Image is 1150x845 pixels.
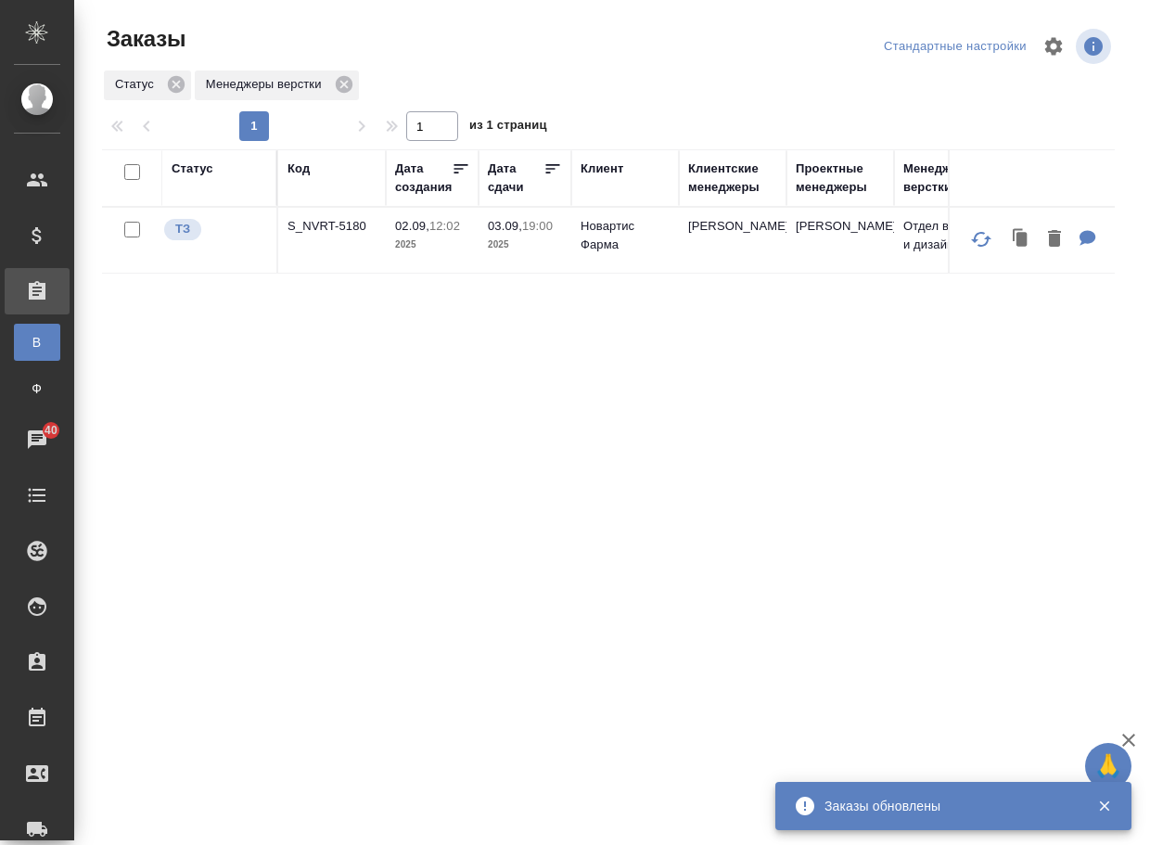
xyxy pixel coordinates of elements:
[879,32,1031,61] div: split button
[395,219,429,233] p: 02.09,
[395,160,452,197] div: Дата создания
[581,160,623,178] div: Клиент
[429,219,460,233] p: 12:02
[903,160,992,197] div: Менеджеры верстки
[162,217,267,242] div: Выставляет КМ при отправке заказа на расчет верстке (для тикета) или для уточнения сроков на прои...
[33,421,69,440] span: 40
[688,160,777,197] div: Клиентские менеджеры
[488,219,522,233] p: 03.09,
[287,160,310,178] div: Код
[23,379,51,398] span: Ф
[5,416,70,463] a: 40
[824,797,1069,815] div: Заказы обновлены
[206,75,328,94] p: Менеджеры верстки
[287,217,377,236] p: S_NVRT-5180
[1092,747,1124,786] span: 🙏
[395,236,469,254] p: 2025
[1076,29,1115,64] span: Посмотреть информацию
[679,208,786,273] td: [PERSON_NAME]
[175,220,190,238] p: ТЗ
[1085,798,1123,814] button: Закрыть
[903,217,992,254] p: Отдел верстки и дизайна
[469,114,547,141] span: из 1 страниц
[195,70,359,100] div: Менеджеры верстки
[488,160,543,197] div: Дата сдачи
[104,70,191,100] div: Статус
[1031,24,1076,69] span: Настроить таблицу
[522,219,553,233] p: 19:00
[23,333,51,352] span: В
[786,208,894,273] td: [PERSON_NAME]
[796,160,885,197] div: Проектные менеджеры
[488,236,562,254] p: 2025
[102,24,185,54] span: Заказы
[172,160,213,178] div: Статус
[14,370,60,407] a: Ф
[959,217,1003,262] button: Обновить
[1003,221,1039,259] button: Клонировать
[581,217,670,254] p: Новартис Фарма
[14,324,60,361] a: В
[1085,743,1131,789] button: 🙏
[1039,221,1070,259] button: Удалить
[115,75,160,94] p: Статус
